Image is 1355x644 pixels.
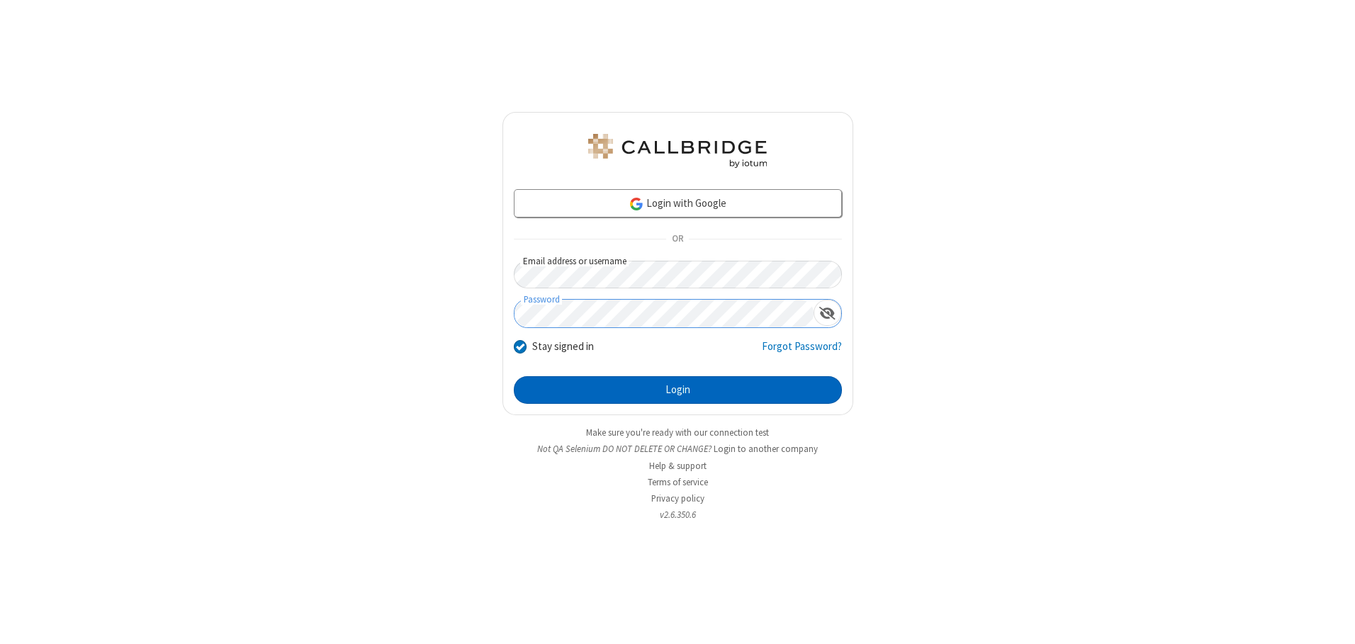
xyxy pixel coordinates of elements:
a: Help & support [649,460,707,472]
img: google-icon.png [629,196,644,212]
input: Email address or username [514,261,842,288]
input: Password [515,300,814,327]
button: Login to another company [714,442,818,456]
img: QA Selenium DO NOT DELETE OR CHANGE [585,134,770,168]
div: Show password [814,300,841,326]
a: Login with Google [514,189,842,218]
span: OR [666,230,689,249]
a: Privacy policy [651,492,704,504]
li: v2.6.350.6 [502,508,853,521]
label: Stay signed in [532,339,594,355]
a: Make sure you're ready with our connection test [586,426,769,439]
li: Not QA Selenium DO NOT DELETE OR CHANGE? [502,442,853,456]
a: Forgot Password? [762,339,842,366]
button: Login [514,376,842,405]
a: Terms of service [648,476,708,488]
